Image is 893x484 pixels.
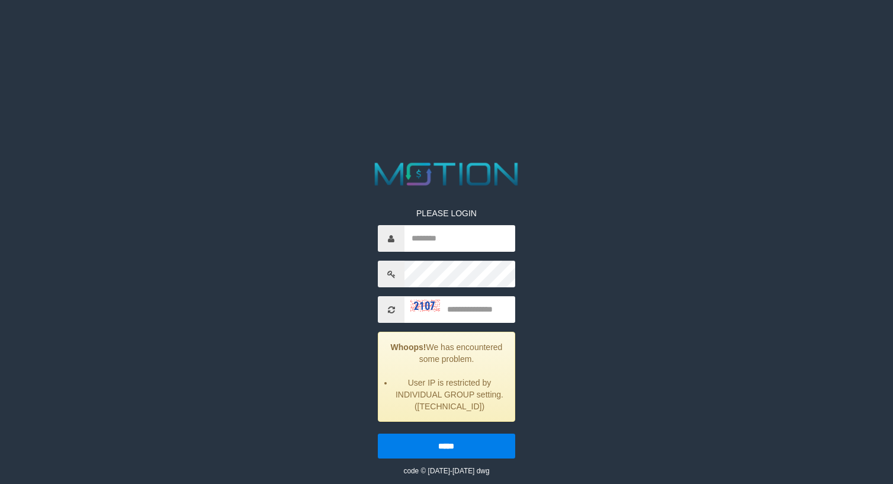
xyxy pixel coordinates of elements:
p: PLEASE LOGIN [378,207,515,219]
div: We has encountered some problem. [378,332,515,422]
strong: Whoops! [391,342,426,352]
small: code © [DATE]-[DATE] dwg [403,467,489,475]
li: User IP is restricted by INDIVIDUAL GROUP setting. ([TECHNICAL_ID]) [393,377,505,412]
img: MOTION_logo.png [368,159,525,190]
img: captcha [410,300,440,312]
